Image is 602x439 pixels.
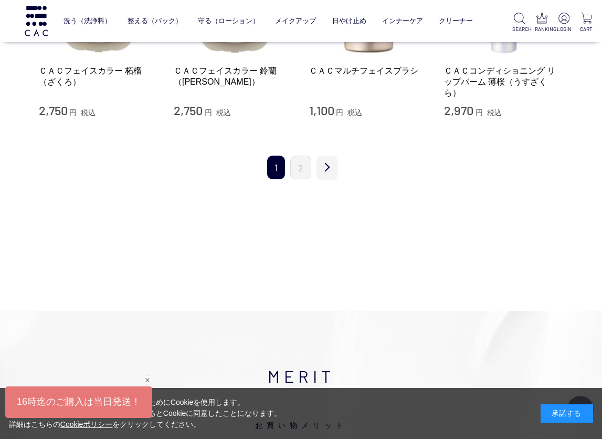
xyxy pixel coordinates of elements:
span: 円 [336,108,343,117]
div: 承諾する [541,404,593,423]
a: 洗う（洗浄料） [64,9,111,33]
a: クリーナー [439,9,473,33]
a: RANKING [535,13,549,33]
a: 2 [290,156,311,179]
span: 円 [69,108,77,117]
span: 1,100 [309,103,334,118]
a: Cookieポリシー [60,420,113,428]
a: 整える（パック） [128,9,182,33]
span: 1 [267,156,285,179]
a: 次 [316,156,337,180]
a: インナーケア [382,9,423,33]
a: LOGIN [557,13,571,33]
a: ＣＡＣフェイスカラー 柘榴（ざくろ） [39,65,159,88]
a: ＣＡＣフェイスカラー 鈴蘭（[PERSON_NAME]） [174,65,293,88]
span: 税込 [81,108,96,117]
a: ＣＡＣコンディショニング リップバーム 薄桜（うすざくら） [444,65,564,99]
span: 2,970 [444,103,473,118]
span: 税込 [487,108,502,117]
a: CART [579,13,594,33]
a: ＣＡＣマルチフェイスブラシ [309,65,429,76]
span: 2,750 [39,103,68,118]
span: 税込 [216,108,231,117]
span: 2,750 [174,103,203,118]
p: LOGIN [557,25,571,33]
span: 円 [205,108,212,117]
p: SEARCH [512,25,526,33]
a: 日やけ止め [332,9,366,33]
a: 守る（ローション） [198,9,259,33]
img: logo [23,6,49,36]
span: 円 [476,108,483,117]
h2: MERIT [75,363,526,431]
p: CART [579,25,594,33]
span: 税込 [347,108,362,117]
a: メイクアップ [275,9,316,33]
a: SEARCH [512,13,526,33]
p: RANKING [535,25,549,33]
